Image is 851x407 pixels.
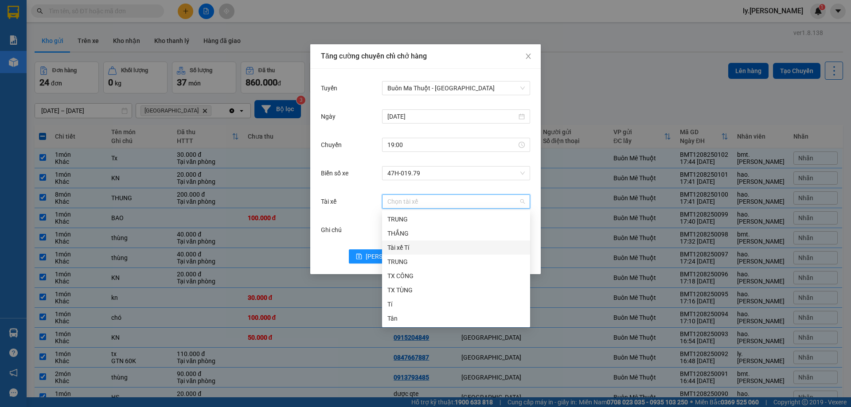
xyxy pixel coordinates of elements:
[382,297,530,311] div: Tí
[387,271,525,281] div: TX CÔNG
[321,51,530,61] div: Tăng cường chuyến chỉ chở hàng
[356,253,362,260] span: save
[387,229,525,238] div: THẮNG
[382,255,530,269] div: TRUNG
[382,283,530,297] div: TX TÙNG
[387,214,525,224] div: TRUNG
[366,252,413,261] span: [PERSON_NAME]
[387,285,525,295] div: TX TÙNG
[516,44,541,69] button: Close
[382,212,530,226] div: TRUNG
[321,85,342,92] label: Tuyến
[387,140,517,150] input: Chuyến
[387,112,517,121] input: Ngày
[382,311,530,326] div: Tân
[321,141,346,148] label: Chuyến
[382,240,530,255] div: Tài xế Tí
[525,53,532,60] span: close
[382,269,530,283] div: TX CÔNG
[387,299,525,309] div: Tí
[387,257,525,267] div: TRUNG
[382,226,530,240] div: THẮNG
[321,198,341,205] label: Tài xế
[321,170,353,177] label: Biển số xe
[321,226,346,233] label: Ghi chú
[387,81,525,95] span: Buôn Ma Thuột - Sài Gòn
[387,314,525,323] div: Tân
[387,167,525,180] span: 47H-019.79
[349,249,420,264] button: save[PERSON_NAME]
[387,243,525,252] div: Tài xế Tí
[321,113,340,120] label: Ngày
[387,195,519,208] input: Tài xế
